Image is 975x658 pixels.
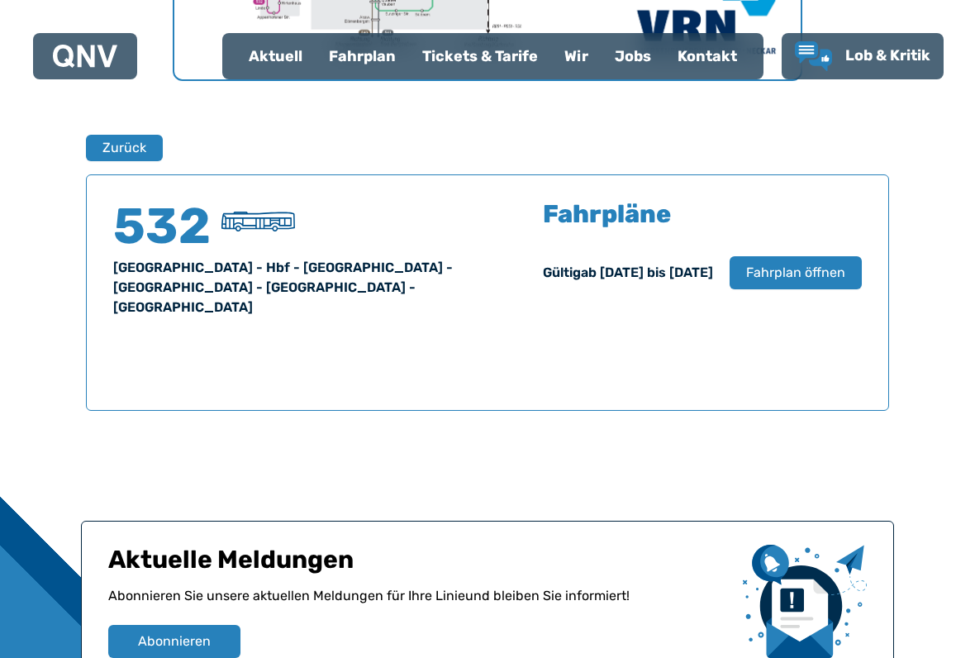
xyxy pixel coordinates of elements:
[86,135,152,161] a: Zurück
[795,41,930,71] a: Lob & Kritik
[409,35,551,78] a: Tickets & Tarife
[53,40,117,73] a: QNV Logo
[108,586,730,625] p: Abonnieren Sie unsere aktuellen Meldungen für Ihre Linie und bleiben Sie informiert!
[543,202,671,226] h5: Fahrpläne
[746,263,845,283] span: Fahrplan öffnen
[235,35,316,78] a: Aktuell
[138,632,211,651] span: Abonnieren
[743,545,867,658] img: newsletter
[664,35,750,78] a: Kontakt
[602,35,664,78] a: Jobs
[108,625,240,658] button: Abonnieren
[221,212,295,231] img: Stadtbus
[108,545,730,586] h1: Aktuelle Meldungen
[551,35,602,78] a: Wir
[113,202,212,251] h4: 532
[113,258,468,317] div: [GEOGRAPHIC_DATA] - Hbf - [GEOGRAPHIC_DATA] - [GEOGRAPHIC_DATA] - [GEOGRAPHIC_DATA] - [GEOGRAPHIC...
[845,46,930,64] span: Lob & Kritik
[316,35,409,78] a: Fahrplan
[86,135,163,161] button: Zurück
[53,45,117,68] img: QNV Logo
[543,263,713,283] div: Gültig ab [DATE] bis [DATE]
[730,256,862,289] button: Fahrplan öffnen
